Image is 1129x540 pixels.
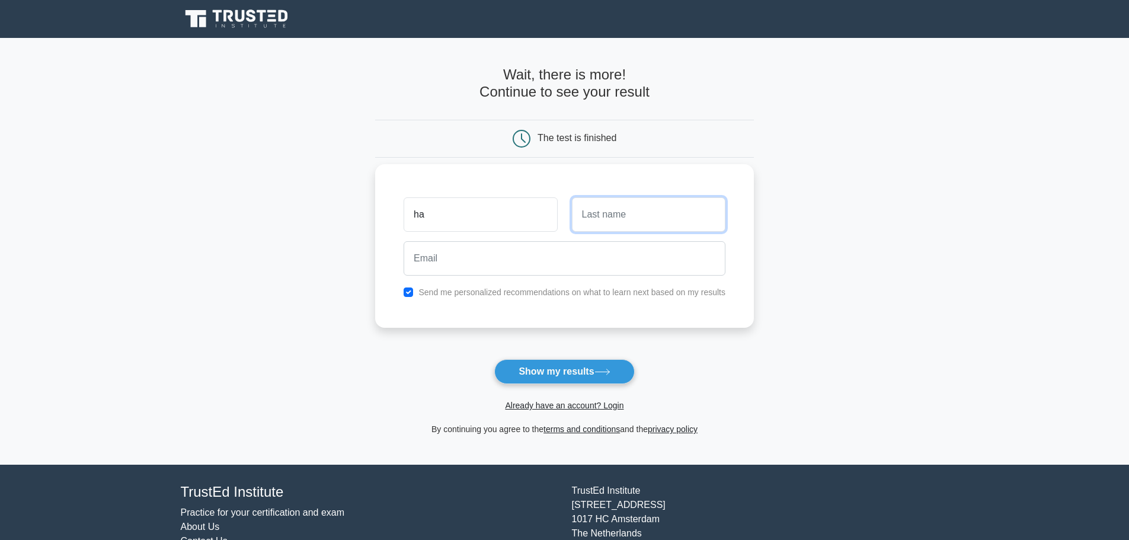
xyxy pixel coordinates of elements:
[648,424,698,434] a: privacy policy
[418,287,725,297] label: Send me personalized recommendations on what to learn next based on my results
[543,424,620,434] a: terms and conditions
[505,401,623,410] a: Already have an account? Login
[404,197,557,232] input: First name
[538,133,616,143] div: The test is finished
[375,66,754,101] h4: Wait, there is more! Continue to see your result
[181,484,558,501] h4: TrustEd Institute
[368,422,761,436] div: By continuing you agree to the and the
[181,507,345,517] a: Practice for your certification and exam
[181,522,220,532] a: About Us
[494,359,634,384] button: Show my results
[572,197,725,232] input: Last name
[404,241,725,276] input: Email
